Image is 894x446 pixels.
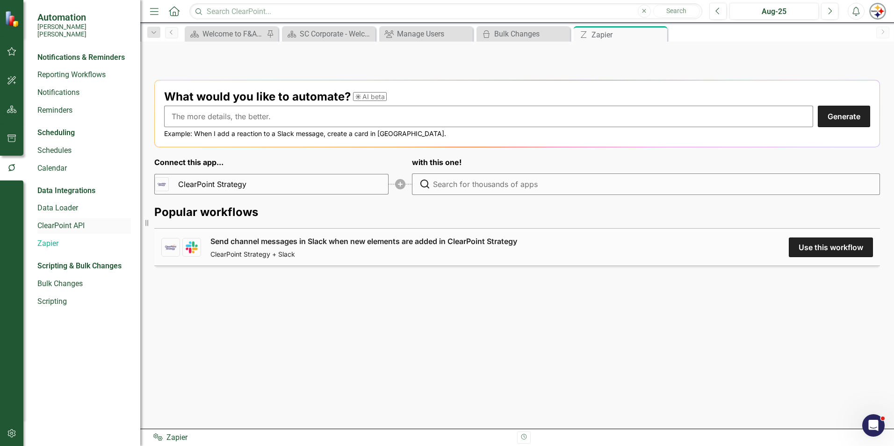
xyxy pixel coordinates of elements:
[37,279,131,289] a: Bulk Changes
[869,3,886,20] img: Cambria Fayall
[5,11,21,27] img: ClearPoint Strategy
[37,87,131,98] a: Notifications
[382,28,470,40] a: Manage Users
[37,261,122,272] div: Scripting & Bulk Changes
[37,128,75,138] div: Scheduling
[37,238,131,249] a: Zapier
[37,186,95,196] div: Data Integrations
[37,203,131,214] a: Data Loader
[37,23,131,38] small: [PERSON_NAME] [PERSON_NAME]
[187,28,264,40] a: Welcome to F&A Departmental Scorecard
[300,28,373,40] div: SC Corporate - Welcome to ClearPoint
[591,29,665,41] div: Zapier
[729,3,819,20] button: Aug-25
[202,28,264,40] div: Welcome to F&A Departmental Scorecard
[37,296,131,307] a: Scripting
[189,3,702,20] input: Search ClearPoint...
[37,145,131,156] a: Schedules
[494,28,568,40] div: Bulk Changes
[37,70,131,80] a: Reporting Workflows
[479,28,568,40] a: Bulk Changes
[153,432,510,443] div: Zapier
[284,28,373,40] a: SC Corporate - Welcome to ClearPoint
[37,52,125,63] div: Notifications & Reminders
[862,414,885,437] iframe: Intercom live chat
[733,6,815,17] div: Aug-25
[653,5,700,18] button: Search
[37,163,131,174] a: Calendar
[37,12,131,23] span: Automation
[666,7,686,14] span: Search
[397,28,470,40] div: Manage Users
[37,221,131,231] a: ClearPoint API
[37,105,131,116] a: Reminders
